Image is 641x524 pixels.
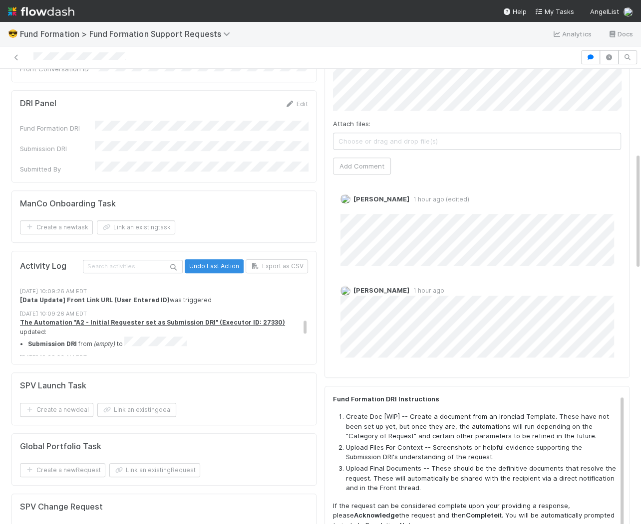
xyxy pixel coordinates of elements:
[353,286,409,294] span: [PERSON_NAME]
[20,403,93,417] button: Create a newdeal
[590,7,619,15] span: AngelList
[333,395,439,403] strong: Fund Formation DRI Instructions
[20,296,170,304] strong: [Data Update] Front Link URL (User Entered ID)
[20,123,95,133] div: Fund Formation DRI
[333,158,391,175] button: Add Comment
[346,464,617,493] li: Upload Final Documents -- These should be the definitive documents that resolve the request. Thes...
[28,337,308,349] li: from to
[285,100,308,108] a: Edit
[246,259,308,273] button: Export as CSV
[97,220,175,234] button: Link an existingtask
[20,99,56,109] h5: DRI Panel
[20,310,308,318] div: [DATE] 10:09:26 AM EDT
[552,28,592,40] a: Analytics
[20,381,86,391] h5: SPV Launch Task
[333,119,370,129] label: Attach files:
[409,287,444,294] span: 1 hour ago
[466,511,498,519] strong: Complete
[20,199,116,209] h5: ManCo Onboarding Task
[535,7,574,15] span: My Tasks
[20,144,95,154] div: Submission DRI
[608,28,633,40] a: Docs
[346,412,617,441] li: Create Doc [WIP] -- Create a document from an Ironclad Template. These have not been set up yet, ...
[20,463,105,477] button: Create a newRequest
[20,64,95,74] div: Front Conversation ID
[20,442,101,452] h5: Global Portfolio Task
[503,6,527,16] div: Help
[94,340,115,348] em: (empty)
[20,29,235,39] span: Fund Formation > Fund Formation Support Requests
[83,260,183,273] input: Search activities...
[20,319,285,326] a: The Automation "A2 - Initial Requester set as Submission DRI" (Executor ID: 27330)
[353,195,409,203] span: [PERSON_NAME]
[109,463,200,477] button: Link an existingRequest
[20,261,81,271] h5: Activity Log
[354,511,399,519] strong: Acknowledge
[20,318,308,349] div: updated:
[20,296,308,305] div: was triggered
[340,286,350,296] img: avatar_892eb56c-5b5a-46db-bf0b-2a9023d0e8f8.png
[346,443,617,462] li: Upload Files For Context -- Screenshots or helpful evidence supporting the Submission DRI's under...
[185,259,244,273] button: Undo Last Action
[8,29,18,38] span: 😎
[20,220,93,234] button: Create a newtask
[28,340,77,348] strong: Submission DRI
[20,353,308,362] div: [DATE] 10:09:26 AM EDT
[333,133,621,149] span: Choose or drag and drop file(s)
[409,195,469,203] span: 1 hour ago (edited)
[8,3,74,20] img: logo-inverted-e16ddd16eac7371096b0.svg
[20,287,308,296] div: [DATE] 10:09:26 AM EDT
[20,164,95,174] div: Submitted By
[623,7,633,17] img: avatar_eed832e9-978b-43e4-b51e-96e46fa5184b.png
[97,403,176,417] button: Link an existingdeal
[535,6,574,16] a: My Tasks
[340,194,350,204] img: avatar_eed832e9-978b-43e4-b51e-96e46fa5184b.png
[20,502,103,512] h5: SPV Change Request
